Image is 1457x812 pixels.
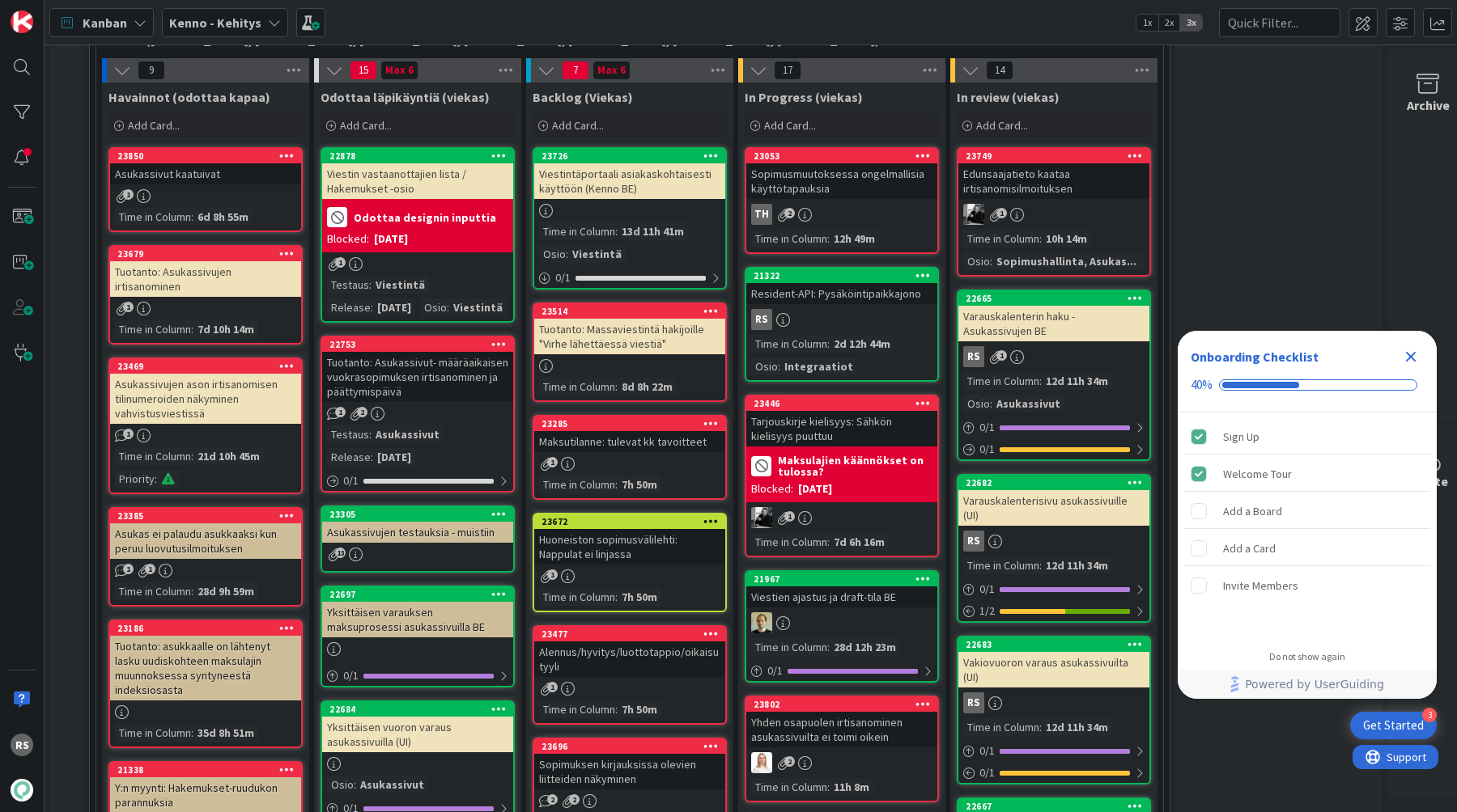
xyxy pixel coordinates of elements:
[322,587,513,637] div: 22697Yksittäisen varauksen maksuprosessi asukassivuilla BE
[534,149,725,163] div: 23726
[110,621,301,700] div: 23186Tuotanto: asukkaalle on lähtenyt lasku uudiskohteen maksulajin muunnoksessa syntyneestä inde...
[117,361,301,372] div: 23469
[340,118,392,133] span: Add Card...
[371,298,373,316] span: :
[447,298,449,316] span: :
[357,407,367,417] span: 2
[322,163,513,199] div: Viestin vastaanottajien lista / Hakemukset -osio
[992,252,1141,270] div: Sopimushallinta, Asukas...
[329,704,513,715] div: 22684
[746,586,937,607] div: Viestien ajastus ja draft-tila BE
[1223,539,1276,558] div: Add a Card
[534,149,725,199] div: 23726Viestintäportaali asiakaskohtaisesti käyttöön (Kenno BE)
[958,490,1149,526] div: Varauskalenterisivu asukassivuille (UI)
[958,149,1149,199] div: 23749Edunsaajatieto kaataa irtisanomisilmoituksen
[534,627,725,677] div: 23477Alennus/hyvitys/luottotappio/oikaisu tyyli
[963,230,1039,247] div: Time in Column
[329,150,513,162] div: 22878
[110,247,301,261] div: 23679
[369,425,372,443] span: :
[193,582,258,600] div: 28d 9h 59m
[615,222,618,240] span: :
[566,245,568,263] span: :
[191,208,193,226] span: :
[746,204,937,225] div: TH
[322,149,513,163] div: 22878
[751,309,772,330] div: RS
[542,516,725,527] div: 23672
[958,306,1149,341] div: Varauskalenterin haku - Asukassivujen BE
[958,579,1149,599] div: 0/1
[193,724,258,742] div: 35d 8h 51m
[169,15,261,31] b: Kenno - Kehitys
[958,204,1149,225] div: KM
[966,639,1149,650] div: 22683
[117,764,301,776] div: 21338
[746,149,937,199] div: 23053Sopimusmuutoksessa ongelmallisia käyttötapauksia
[115,582,191,600] div: Time in Column
[1180,15,1202,31] span: 3x
[552,118,604,133] span: Add Card...
[754,150,937,162] div: 23053
[123,564,134,574] span: 1
[117,623,301,634] div: 23186
[966,293,1149,304] div: 22665
[385,66,414,74] div: Max 6
[533,89,633,105] span: Backlog (Viekas)
[138,61,165,80] span: 9
[534,431,725,452] div: Maksutilanne: tulevat kk tavoitteet
[34,2,74,22] span: Support
[597,66,626,74] div: Max 6
[798,480,832,497] div: [DATE]
[373,298,415,316] div: [DATE]
[746,507,937,528] div: KM
[322,717,513,752] div: Yksittäisen vuoron varaus asukassivuilla (UI)
[11,779,33,801] img: avatar
[1178,412,1437,640] div: Checklist items
[128,118,180,133] span: Add Card...
[958,149,1149,163] div: 23749
[746,572,937,607] div: 21967Viestien ajastus ja draft-tila BE
[1039,718,1042,736] span: :
[1223,427,1259,446] div: Sign Up
[1191,378,1213,392] div: 40%
[746,697,937,712] div: 23802
[534,739,725,789] div: 23696Sopimuksen kirjauksissa olevien liitteiden näkyminen
[335,257,346,268] span: 1
[615,378,618,395] span: :
[957,89,1060,105] span: In review (viekas)
[534,514,725,529] div: 23672
[449,298,507,316] div: Viestintä
[827,230,830,247] span: :
[751,507,772,528] img: KM
[11,11,33,33] img: Visit kanbanzone.com
[751,204,772,225] div: TH
[110,763,301,777] div: 21338
[335,407,346,417] span: 1
[615,588,618,606] span: :
[193,447,264,465] div: 21d 10h 45m
[110,636,301,700] div: Tuotanto: asukkaalle on lähtenyt lasku uudiskohteen maksulajin muunnoksessa syntyneestä indeksios...
[746,309,937,330] div: RS
[1178,670,1437,699] div: Footer
[420,298,447,316] div: Osio
[751,230,827,247] div: Time in Column
[1223,464,1292,484] div: Welcome Tour
[979,441,995,458] span: 0 / 1
[115,447,191,465] div: Time in Column
[774,61,801,80] span: 17
[1042,230,1091,247] div: 10h 14m
[1407,95,1450,115] div: Archive
[539,378,615,395] div: Time in Column
[827,533,830,551] span: :
[117,248,301,260] div: 23679
[958,637,1149,652] div: 22683
[618,476,661,493] div: 7h 50m
[751,638,827,656] div: Time in Column
[83,13,127,32] span: Kanban
[1184,531,1430,566] div: Add a Card is incomplete.
[322,522,513,543] div: Asukassivujen testauksia - muistiin
[115,208,191,226] div: Time in Column
[322,149,513,199] div: 22878Viestin vastaanottajien lista / Hakemukset -osio
[830,335,894,353] div: 2d 12h 44m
